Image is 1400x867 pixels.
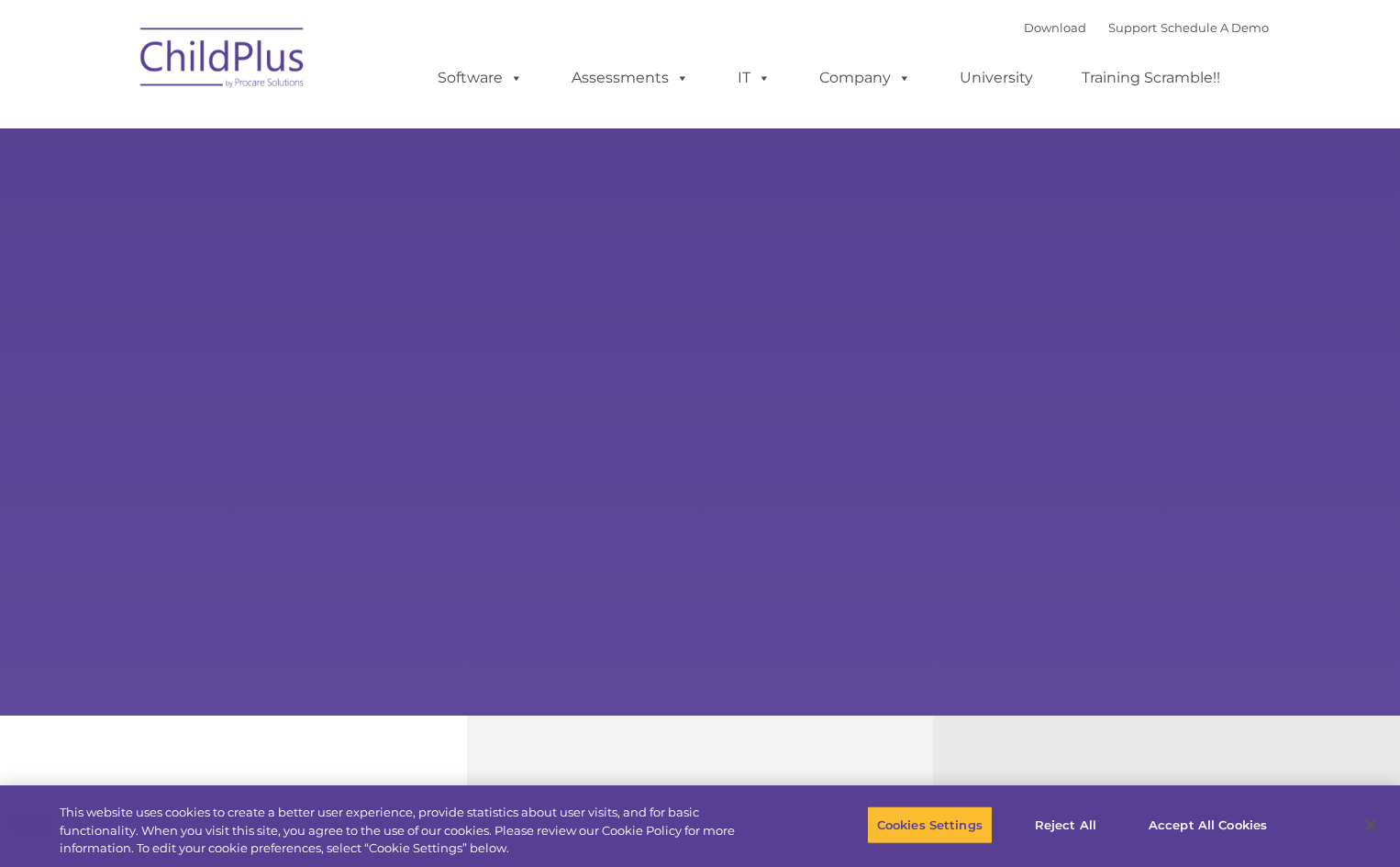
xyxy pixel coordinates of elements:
[1161,20,1269,35] a: Schedule A Demo
[60,804,770,858] div: This website uses cookies to create a better user experience, provide statistics about user visit...
[419,60,541,96] a: Software
[1350,805,1391,845] button: Close
[553,60,707,96] a: Assessments
[1063,60,1239,96] a: Training Scramble!!
[941,60,1051,96] a: University
[1024,20,1269,35] font: |
[1139,806,1277,844] button: Accept All Cookies
[131,15,315,106] img: ChildPlus by Procare Solutions
[1108,20,1157,35] a: Support
[801,60,929,96] a: Company
[1024,20,1086,35] a: Download
[1008,806,1123,844] button: Reject All
[719,60,789,96] a: IT
[867,806,993,844] button: Cookies Settings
